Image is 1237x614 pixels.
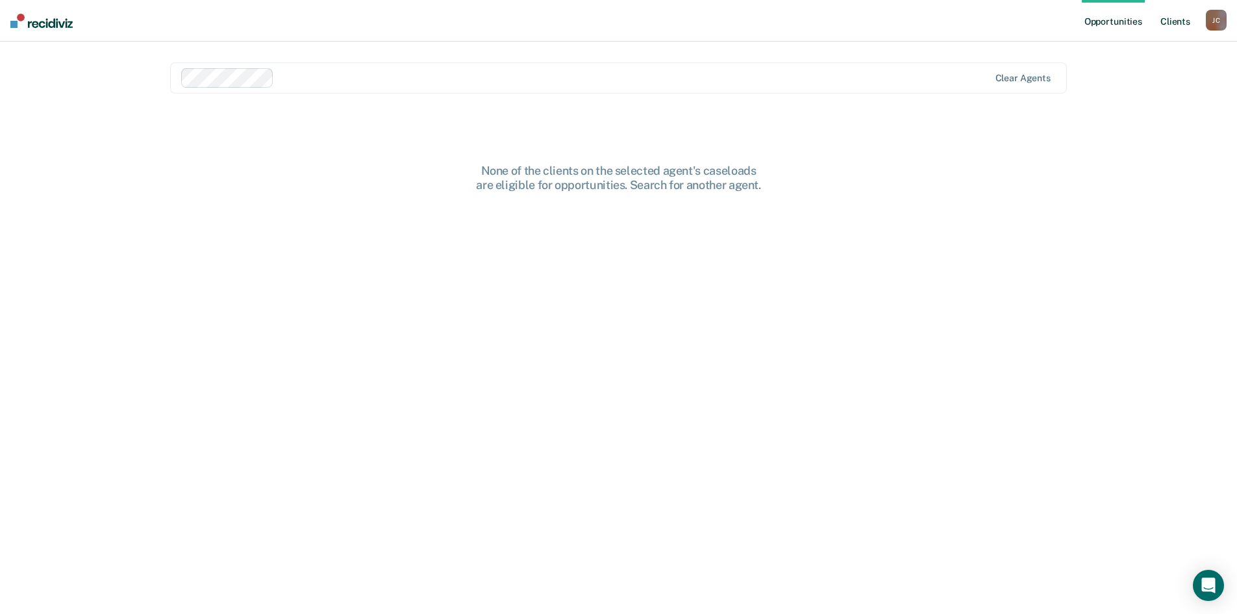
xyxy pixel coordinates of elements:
[1206,10,1227,31] div: J C
[1206,10,1227,31] button: JC
[10,14,73,28] img: Recidiviz
[1193,570,1224,601] div: Open Intercom Messenger
[995,73,1051,84] div: Clear agents
[411,164,827,192] div: None of the clients on the selected agent's caseloads are eligible for opportunities. Search for ...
